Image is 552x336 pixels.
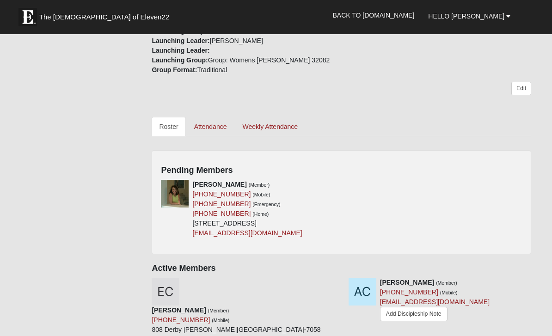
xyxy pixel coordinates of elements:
small: (Member) [436,280,457,286]
a: [PHONE_NUMBER] [192,210,251,217]
strong: [PERSON_NAME] [380,279,434,286]
strong: [PERSON_NAME] [152,306,206,314]
img: Eleven22 logo [18,8,37,26]
a: [EMAIL_ADDRESS][DOMAIN_NAME] [192,229,302,237]
a: Roster [152,117,185,136]
a: [PHONE_NUMBER] [192,190,251,198]
h4: Active Members [152,263,531,274]
a: Back to [DOMAIN_NAME] [325,4,421,27]
a: [PHONE_NUMBER] [152,316,210,324]
small: (Emergency) [252,202,280,207]
a: [PHONE_NUMBER] [380,288,438,296]
strong: Launching Leader: [152,37,209,44]
a: Hello [PERSON_NAME] [421,5,517,28]
small: (Mobile) [440,290,458,295]
h4: Pending Members [161,165,522,176]
small: (Mobile) [252,192,270,197]
span: The [DEMOGRAPHIC_DATA] of Eleven22 [39,12,169,22]
span: Hello [PERSON_NAME] [428,12,504,20]
a: The [DEMOGRAPHIC_DATA] of Eleven22 [14,3,199,26]
small: (Home) [252,211,269,217]
small: (Member) [249,182,270,188]
strong: Group Format: [152,66,197,73]
a: [PHONE_NUMBER] [192,200,251,208]
small: (Member) [208,308,229,313]
a: Weekly Attendance [235,117,305,136]
div: [STREET_ADDRESS] [192,180,302,238]
strong: Launching Group: [152,56,208,64]
a: Attendance [187,117,234,136]
a: [EMAIL_ADDRESS][DOMAIN_NAME] [380,298,490,305]
small: (Mobile) [212,318,229,323]
strong: Launching Leader: [152,47,209,54]
strong: [PERSON_NAME] [192,181,246,188]
a: Edit [511,82,531,95]
a: Add Discipleship Note [380,307,448,321]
